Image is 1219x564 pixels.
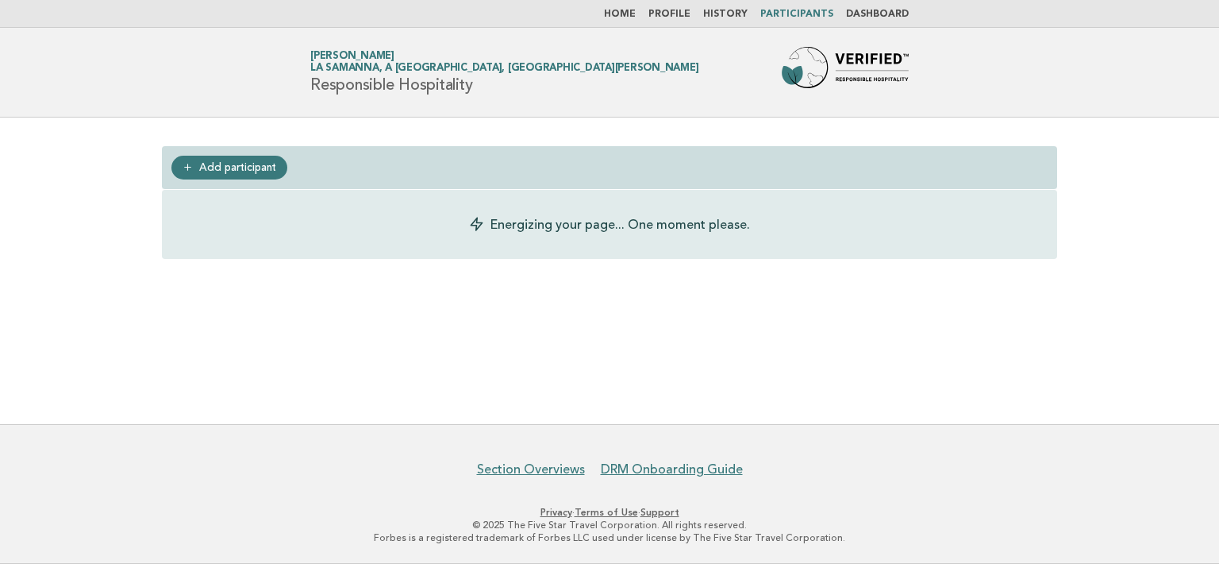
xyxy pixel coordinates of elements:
p: Forbes is a registered trademark of Forbes LLC used under license by The Five Star Travel Corpora... [124,531,1095,544]
a: Participants [760,10,833,19]
a: Profile [648,10,690,19]
a: [PERSON_NAME]La Samanna, A [GEOGRAPHIC_DATA], [GEOGRAPHIC_DATA][PERSON_NAME] [310,51,698,73]
a: Privacy [540,507,572,518]
a: Section Overviews [477,462,585,477]
p: · · [124,506,1095,519]
a: Terms of Use [575,507,638,518]
h1: Responsible Hospitality [310,52,698,93]
a: DRM Onboarding Guide [601,462,743,477]
p: © 2025 The Five Star Travel Corporation. All rights reserved. [124,519,1095,531]
a: Add participant [171,156,287,180]
span: La Samanna, A [GEOGRAPHIC_DATA], [GEOGRAPHIC_DATA][PERSON_NAME] [310,64,698,74]
img: Forbes Travel Guide [782,47,909,98]
a: Support [640,507,679,518]
a: Home [604,10,636,19]
a: Dashboard [846,10,909,19]
p: Energizing your page... One moment please. [490,215,750,234]
a: History [703,10,748,19]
